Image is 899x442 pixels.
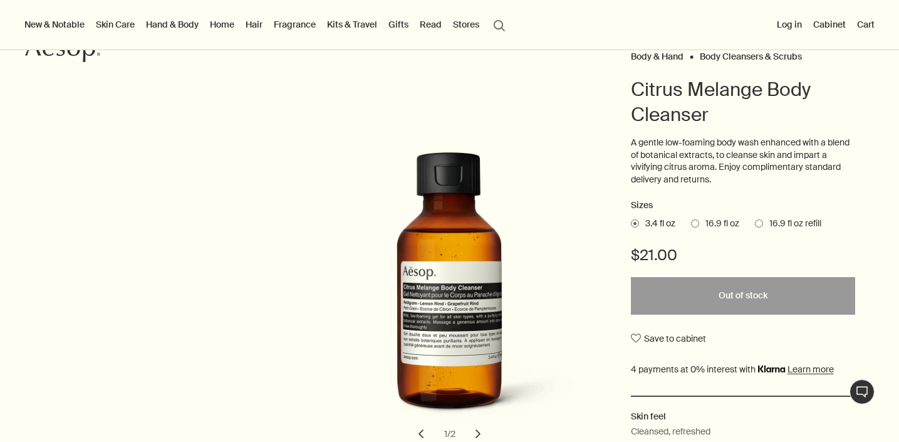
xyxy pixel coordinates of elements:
[855,16,877,33] button: Cart
[631,424,710,438] p: Cleansed, refreshed
[631,51,683,56] a: Body & Hand
[631,77,856,127] h1: Citrus Melange Body Cleanser
[417,16,444,33] a: Read
[450,16,482,33] button: Stores
[850,379,875,404] button: Live Assistance
[143,16,201,33] a: Hand & Body
[763,218,821,230] span: 16.9 fl oz refill
[386,16,411,33] a: Gifts
[325,16,380,33] a: Kits & Travel
[700,51,802,56] a: Body Cleansers & Scrubs
[25,38,100,63] svg: Aesop
[22,16,87,33] button: New & Notable
[207,16,237,33] a: Home
[93,16,137,33] a: Skin Care
[22,34,103,69] a: Aesop
[774,16,804,33] button: Log in
[631,327,706,350] button: Save to cabinet
[631,137,856,186] p: A gentle low-foaming body wash enhanced with a blend of botanical extracts, to cleanse skin and i...
[631,409,856,423] h2: Skin feel
[699,218,739,230] span: 16.9 fl oz
[631,245,677,265] span: $21.00
[243,16,265,33] a: Hair
[811,16,848,33] a: Cabinet
[639,218,675,230] span: 3.4 fl oz
[315,152,591,433] img: Back of Aesop Citrus Melange Body Cleanser 100mL in amber bottle
[271,16,318,33] a: Fragrance
[488,13,511,36] button: Open search
[631,277,856,315] button: Out of stock - $21.00
[631,198,856,213] h2: Sizes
